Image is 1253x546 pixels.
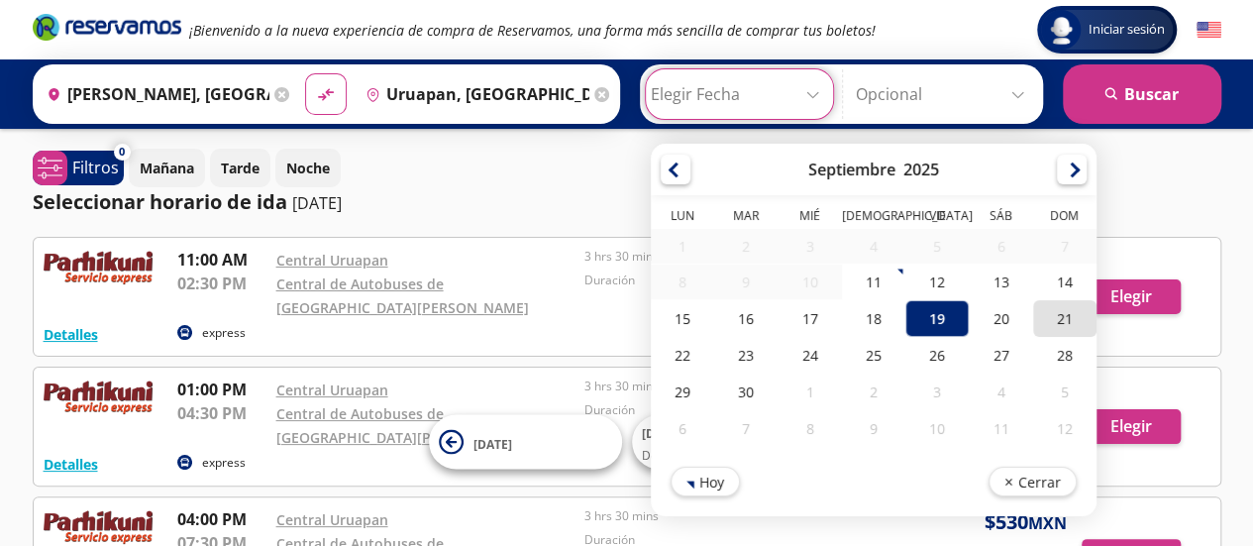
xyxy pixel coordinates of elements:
[651,337,714,374] div: 22-Sep-25
[473,435,512,452] span: [DATE]
[1032,337,1096,374] div: 28-Sep-25
[140,158,194,178] p: Mañana
[969,229,1032,264] div: 06-Sep-25
[584,401,884,419] p: Duración
[969,207,1032,229] th: Sábado
[651,300,714,337] div: 15-Sep-25
[584,248,884,266] p: 3 hrs 30 mins
[651,410,714,447] div: 06-Oct-25
[1032,264,1096,300] div: 14-Sep-25
[651,229,714,264] div: 01-Sep-25
[202,324,246,342] p: express
[44,454,98,475] button: Detalles
[33,12,181,42] i: Brand Logo
[44,324,98,345] button: Detalles
[44,248,153,287] img: RESERVAMOS
[202,454,246,472] p: express
[1032,300,1096,337] div: 21-Sep-25
[651,374,714,410] div: 29-Sep-25
[1028,512,1067,534] small: MXN
[276,381,388,399] a: Central Uruapan
[1063,64,1221,124] button: Buscar
[651,207,714,229] th: Lunes
[286,158,330,178] p: Noche
[177,248,266,272] p: 11:00 AM
[584,507,884,525] p: 3 hrs 30 mins
[985,507,1067,537] span: $ 530
[642,425,680,442] span: [DATE]
[1032,229,1096,264] div: 07-Sep-25
[33,12,181,48] a: Brand Logo
[429,415,622,470] button: [DATE]
[276,510,388,529] a: Central Uruapan
[189,21,876,40] em: ¡Bienvenido a la nueva experiencia de compra de Reservamos, una forma más sencilla de comprar tus...
[276,251,388,270] a: Central Uruapan
[778,300,841,337] div: 17-Sep-25
[778,410,841,447] div: 08-Oct-25
[778,207,841,229] th: Miércoles
[642,447,680,465] span: Desde:
[584,272,884,289] p: Duración
[969,337,1032,374] div: 27-Sep-25
[714,300,778,337] div: 16-Sep-25
[905,300,969,337] div: 19-Sep-25
[632,415,825,470] button: [DATE]Desde:$530MXN
[714,207,778,229] th: Martes
[33,187,287,217] p: Seleccionar horario de ida
[1032,207,1096,229] th: Domingo
[841,229,904,264] div: 04-Sep-25
[651,69,828,119] input: Elegir Fecha
[905,337,969,374] div: 26-Sep-25
[177,401,266,425] p: 04:30 PM
[905,264,969,300] div: 12-Sep-25
[221,158,260,178] p: Tarde
[969,264,1032,300] div: 13-Sep-25
[905,374,969,410] div: 03-Oct-25
[903,159,939,180] div: 2025
[177,378,266,401] p: 01:00 PM
[276,274,529,317] a: Central de Autobuses de [GEOGRAPHIC_DATA][PERSON_NAME]
[671,467,740,496] button: Hoy
[1082,279,1181,314] button: Elegir
[39,69,270,119] input: Buscar Origen
[33,151,124,185] button: 0Filtros
[1082,409,1181,444] button: Elegir
[841,410,904,447] div: 09-Oct-25
[119,144,125,161] span: 0
[129,149,205,187] button: Mañana
[358,69,589,119] input: Buscar Destino
[651,265,714,299] div: 08-Sep-25
[969,374,1032,410] div: 04-Oct-25
[210,149,270,187] button: Tarde
[714,410,778,447] div: 07-Oct-25
[905,207,969,229] th: Viernes
[44,378,153,417] img: RESERVAMOS
[778,265,841,299] div: 10-Sep-25
[841,337,904,374] div: 25-Sep-25
[841,207,904,229] th: Jueves
[856,69,1033,119] input: Opcional
[714,374,778,410] div: 30-Sep-25
[778,229,841,264] div: 03-Sep-25
[1032,410,1096,447] div: 12-Oct-25
[584,378,884,395] p: 3 hrs 30 mins
[988,467,1076,496] button: Cerrar
[778,374,841,410] div: 01-Oct-25
[969,300,1032,337] div: 20-Sep-25
[841,264,904,300] div: 11-Sep-25
[841,300,904,337] div: 18-Sep-25
[778,337,841,374] div: 24-Sep-25
[177,507,266,531] p: 04:00 PM
[1197,18,1221,43] button: English
[276,404,529,447] a: Central de Autobuses de [GEOGRAPHIC_DATA][PERSON_NAME]
[275,149,341,187] button: Noche
[808,159,895,180] div: Septiembre
[905,410,969,447] div: 10-Oct-25
[1032,374,1096,410] div: 05-Oct-25
[292,191,342,215] p: [DATE]
[177,272,266,295] p: 02:30 PM
[969,410,1032,447] div: 11-Oct-25
[714,229,778,264] div: 02-Sep-25
[72,156,119,179] p: Filtros
[905,229,969,264] div: 05-Sep-25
